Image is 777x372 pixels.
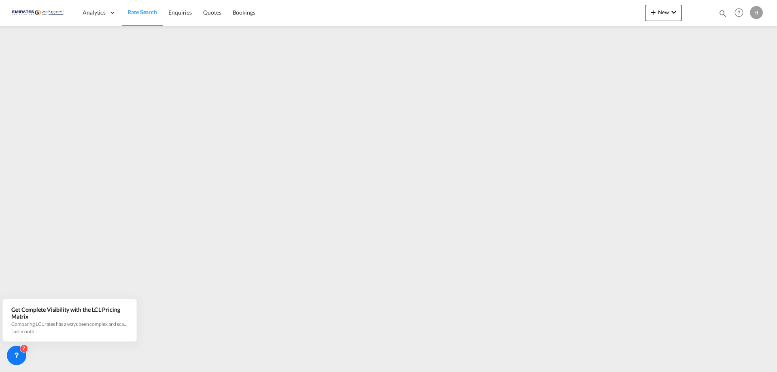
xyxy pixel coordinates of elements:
[732,6,750,20] div: Help
[127,9,157,15] span: Rate Search
[12,4,67,22] img: c67187802a5a11ec94275b5db69a26e6.png
[718,9,727,18] md-icon: icon-magnify
[168,9,192,16] span: Enquiries
[645,5,682,21] button: icon-plus 400-fgNewicon-chevron-down
[233,9,255,16] span: Bookings
[648,9,679,15] span: New
[750,6,763,19] div: H
[732,6,746,19] span: Help
[669,7,679,17] md-icon: icon-chevron-down
[203,9,221,16] span: Quotes
[83,9,106,17] span: Analytics
[718,9,727,21] div: icon-magnify
[648,7,658,17] md-icon: icon-plus 400-fg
